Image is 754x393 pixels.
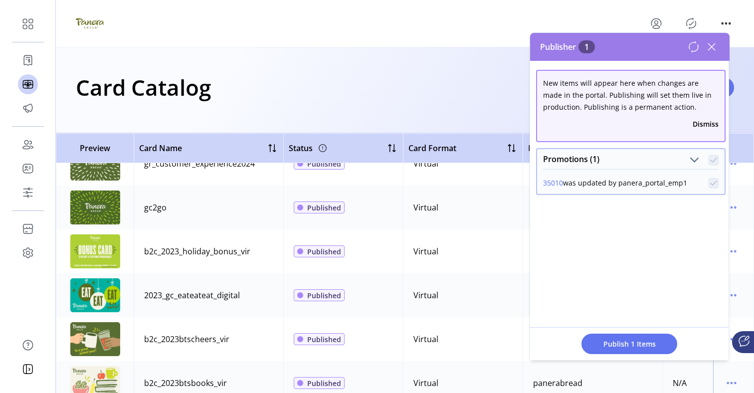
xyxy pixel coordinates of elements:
button: menu [724,331,740,347]
span: Promotions (1) [543,155,599,163]
span: Publish 1 Items [594,339,664,349]
span: Preview [61,142,129,154]
img: preview [70,147,120,181]
button: menu [648,15,664,31]
div: Virtual [413,158,438,170]
div: panerabread [533,377,582,389]
button: Dismiss [693,119,719,129]
button: Publisher Panel [683,15,699,31]
button: menu [724,243,740,259]
h1: Card Catalog [76,70,211,105]
button: menu [724,156,740,172]
img: preview [70,322,120,356]
span: 1 [578,40,595,53]
span: Published [307,334,341,345]
button: menu [724,287,740,303]
div: Virtual [413,377,438,389]
img: preview [70,234,120,268]
span: Merchant [528,142,565,154]
span: Publisher [540,41,595,53]
button: Publish 1 Items [581,334,677,354]
div: Virtual [413,333,438,345]
div: Virtual [413,289,438,301]
span: New items will appear here when changes are made in the portal. Publishing will set them live in ... [543,78,712,112]
button: 35010 [543,178,563,188]
div: 2023_gc_eateateat_digital [144,289,240,301]
div: Virtual [413,245,438,257]
div: gc2go [144,201,167,213]
span: Card Name [139,142,182,154]
span: Published [307,159,341,169]
div: Virtual [413,201,438,213]
span: Published [307,246,341,257]
button: Promotions (1) [687,153,701,167]
button: menu [724,199,740,215]
span: Card Format [408,142,456,154]
img: preview [70,191,120,224]
div: Status [289,140,329,156]
div: N/A [673,377,687,389]
span: Published [307,290,341,301]
span: Published [307,202,341,213]
div: was updated by panera_portal_emp1 [543,178,687,188]
span: Published [307,378,341,389]
img: logo [76,9,104,37]
div: gr_customer_experience2024 [144,158,255,170]
div: b2c_2023btscheers_vir [144,333,229,345]
div: b2c_2023btsbooks_vir [144,377,227,389]
div: b2c_2023_holiday_bonus_vir [144,245,250,257]
img: preview [70,278,120,312]
button: menu [718,15,734,31]
button: menu [724,375,740,391]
